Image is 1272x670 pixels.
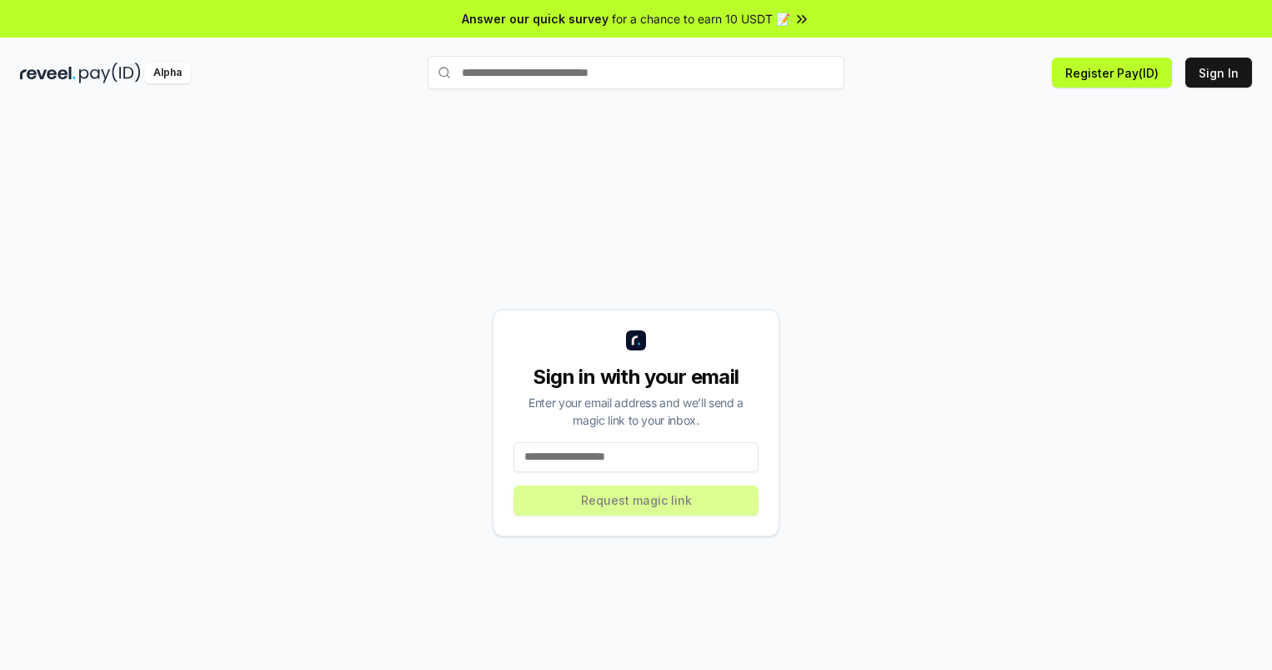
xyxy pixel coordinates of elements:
span: for a chance to earn 10 USDT 📝 [612,10,790,28]
img: logo_small [626,330,646,350]
div: Alpha [144,63,191,83]
button: Sign In [1185,58,1252,88]
img: reveel_dark [20,63,76,83]
img: pay_id [79,63,141,83]
div: Sign in with your email [513,364,759,390]
span: Answer our quick survey [462,10,608,28]
div: Enter your email address and we’ll send a magic link to your inbox. [513,394,759,429]
button: Register Pay(ID) [1052,58,1172,88]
